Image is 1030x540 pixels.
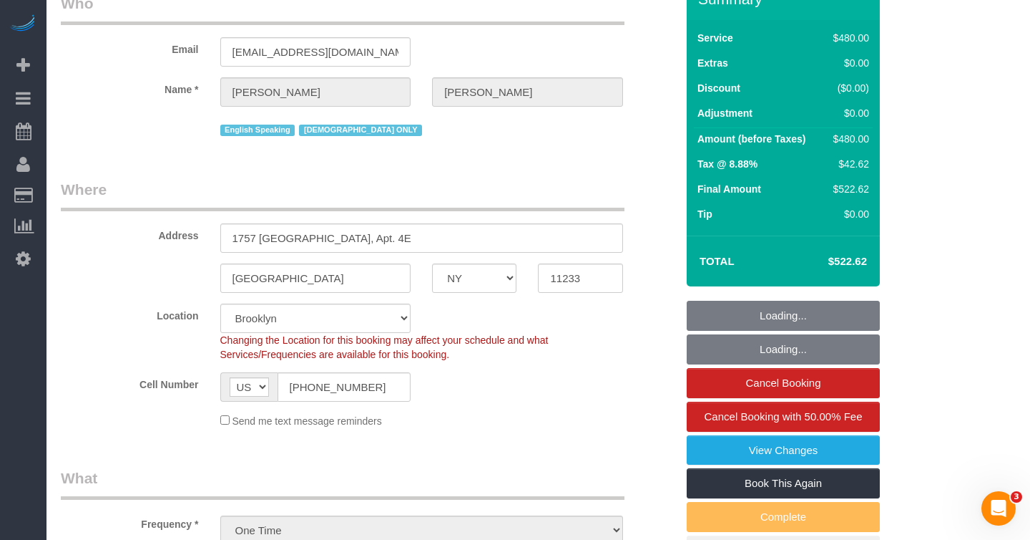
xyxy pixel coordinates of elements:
label: Name * [50,77,210,97]
input: Cell Number [278,372,411,402]
span: 3 [1011,491,1022,503]
span: Cancel Booking with 50.00% Fee [705,410,863,423]
div: $480.00 [828,31,869,45]
span: Send me text message reminders [232,415,381,427]
a: Book This Again [687,468,880,498]
h4: $522.62 [785,256,867,268]
img: Automaid Logo [9,14,37,34]
span: English Speaking [220,125,295,136]
input: First Name [220,77,411,107]
label: Final Amount [697,182,761,196]
input: Zip Code [538,264,622,293]
a: Cancel Booking [687,368,880,398]
a: Cancel Booking with 50.00% Fee [687,402,880,432]
label: Tip [697,207,712,221]
label: Frequency * [50,512,210,531]
div: $42.62 [828,157,869,171]
div: $0.00 [828,56,869,70]
label: Extras [697,56,728,70]
label: Tax @ 8.88% [697,157,757,171]
label: Location [50,304,210,323]
span: Changing the Location for this booking may affect your schedule and what Services/Frequencies are... [220,334,549,360]
label: Amount (before Taxes) [697,132,805,146]
input: City [220,264,411,293]
a: View Changes [687,435,880,466]
label: Service [697,31,733,45]
input: Last Name [432,77,623,107]
div: $522.62 [828,182,869,196]
label: Discount [697,81,740,95]
div: $0.00 [828,106,869,120]
label: Address [50,223,210,243]
strong: Total [700,255,735,267]
iframe: Intercom live chat [981,491,1016,526]
legend: What [61,468,624,500]
div: ($0.00) [828,81,869,95]
label: Adjustment [697,106,752,120]
div: $0.00 [828,207,869,221]
span: [DEMOGRAPHIC_DATA] ONLY [299,125,422,136]
div: $480.00 [828,132,869,146]
legend: Where [61,179,624,211]
input: Email [220,37,411,67]
label: Cell Number [50,372,210,392]
label: Email [50,37,210,57]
